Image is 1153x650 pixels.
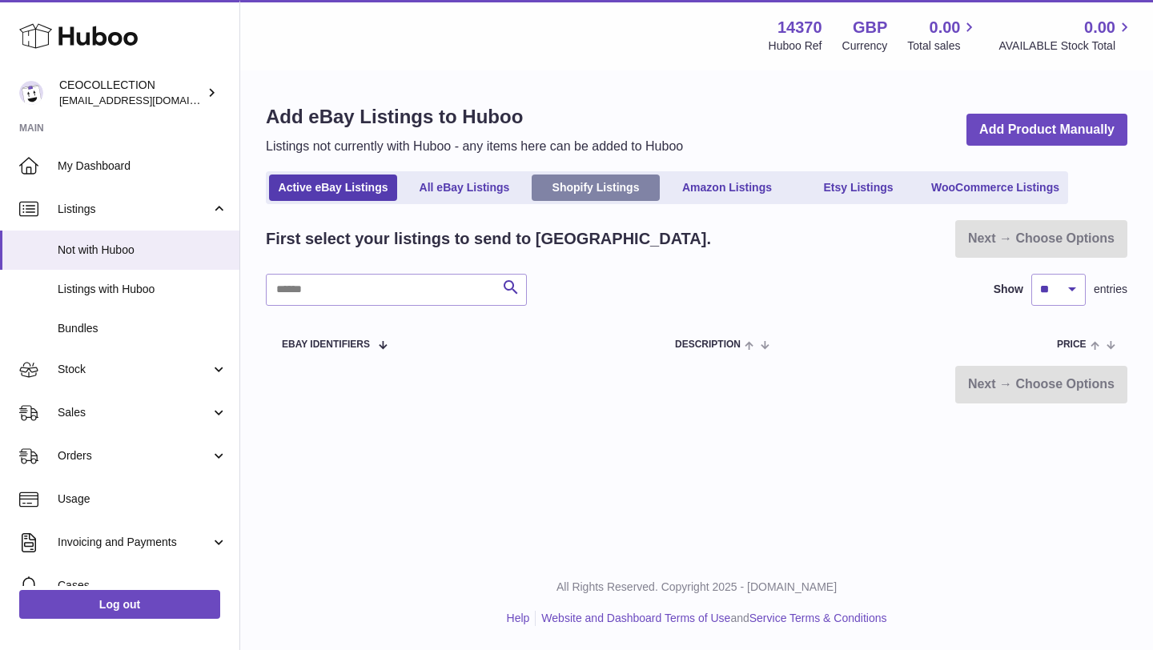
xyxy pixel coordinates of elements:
span: Sales [58,405,211,420]
span: Stock [58,362,211,377]
a: Etsy Listings [794,175,922,201]
a: Service Terms & Conditions [749,612,887,624]
a: Add Product Manually [966,114,1127,146]
img: jferguson@ceocollection.co.uk [19,81,43,105]
a: Log out [19,590,220,619]
span: 0.00 [930,17,961,38]
div: CEOCOLLECTION [59,78,203,108]
li: and [536,611,886,626]
a: Amazon Listings [663,175,791,201]
a: 0.00 Total sales [907,17,978,54]
h2: First select your listings to send to [GEOGRAPHIC_DATA]. [266,228,711,250]
p: Listings not currently with Huboo - any items here can be added to Huboo [266,138,683,155]
span: Description [675,339,741,350]
span: Bundles [58,321,227,336]
div: Currency [842,38,888,54]
span: Invoicing and Payments [58,535,211,550]
h1: Add eBay Listings to Huboo [266,104,683,130]
span: Listings [58,202,211,217]
span: Orders [58,448,211,463]
span: entries [1094,282,1127,297]
span: Cases [58,578,227,593]
a: Help [507,612,530,624]
a: Website and Dashboard Terms of Use [541,612,730,624]
a: All eBay Listings [400,175,528,201]
span: Total sales [907,38,978,54]
span: My Dashboard [58,158,227,174]
span: eBay Identifiers [282,339,370,350]
label: Show [994,282,1023,297]
p: All Rights Reserved. Copyright 2025 - [DOMAIN_NAME] [253,580,1140,595]
div: Huboo Ref [769,38,822,54]
a: Active eBay Listings [269,175,397,201]
a: Shopify Listings [532,175,660,201]
span: Listings with Huboo [58,282,227,297]
a: WooCommerce Listings [926,175,1065,201]
span: Not with Huboo [58,243,227,258]
span: 0.00 [1084,17,1115,38]
span: AVAILABLE Stock Total [998,38,1134,54]
strong: 14370 [777,17,822,38]
a: 0.00 AVAILABLE Stock Total [998,17,1134,54]
span: [EMAIL_ADDRESS][DOMAIN_NAME] [59,94,235,106]
strong: GBP [853,17,887,38]
span: Price [1057,339,1087,350]
span: Usage [58,492,227,507]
